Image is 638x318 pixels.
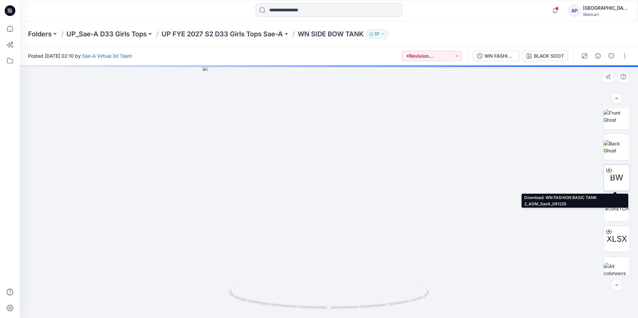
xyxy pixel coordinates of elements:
[82,53,132,59] a: Sae-A Virtual 3d Team
[593,51,603,61] button: Details
[604,109,630,123] img: Front Ghost
[298,29,364,39] p: WN SIDE BOW TANK
[607,233,627,245] span: XLSX
[583,12,630,17] div: Walmart
[583,4,630,12] div: [GEOGRAPHIC_DATA]
[605,205,629,212] img: SKETCH
[522,51,568,61] button: BLACK SOOT
[162,29,283,39] a: UP FYE 2027 S2 D33 Girls Tops Sae-A
[375,30,379,38] p: 57
[366,29,388,39] button: 57
[604,140,630,154] img: Back Ghost
[473,51,520,61] button: WN FASHION BASIC TANK 2_FULL COLORWAYS
[28,29,52,39] a: Folders
[568,5,580,17] div: AP
[28,52,132,59] span: Posted [DATE] 02:10 by
[485,52,515,60] div: WN FASHION BASIC TANK 2_FULL COLORWAYS
[534,52,564,60] div: BLACK SOOT
[66,29,147,39] a: UP_Sae-A D33 Girls Tops
[610,172,623,184] span: BW
[604,263,630,277] img: All colorways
